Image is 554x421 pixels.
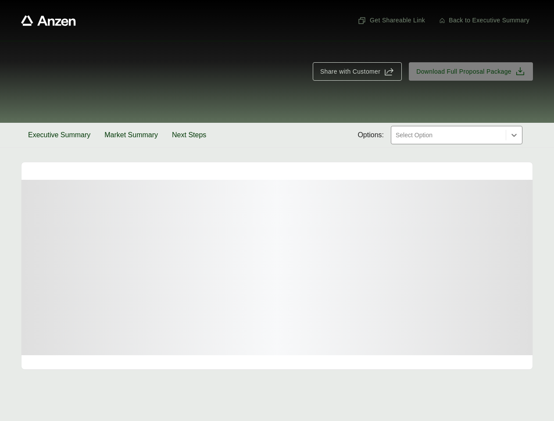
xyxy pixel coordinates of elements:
[320,67,380,76] span: Share with Customer
[21,15,76,26] a: Anzen website
[449,16,529,25] span: Back to Executive Summary
[357,130,384,140] span: Options:
[357,16,425,25] span: Get Shareable Link
[313,62,402,81] button: Share with Customer
[21,123,97,147] button: Executive Summary
[165,123,213,147] button: Next Steps
[97,123,165,147] button: Market Summary
[354,12,429,29] button: Get Shareable Link
[436,12,533,29] button: Back to Executive Summary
